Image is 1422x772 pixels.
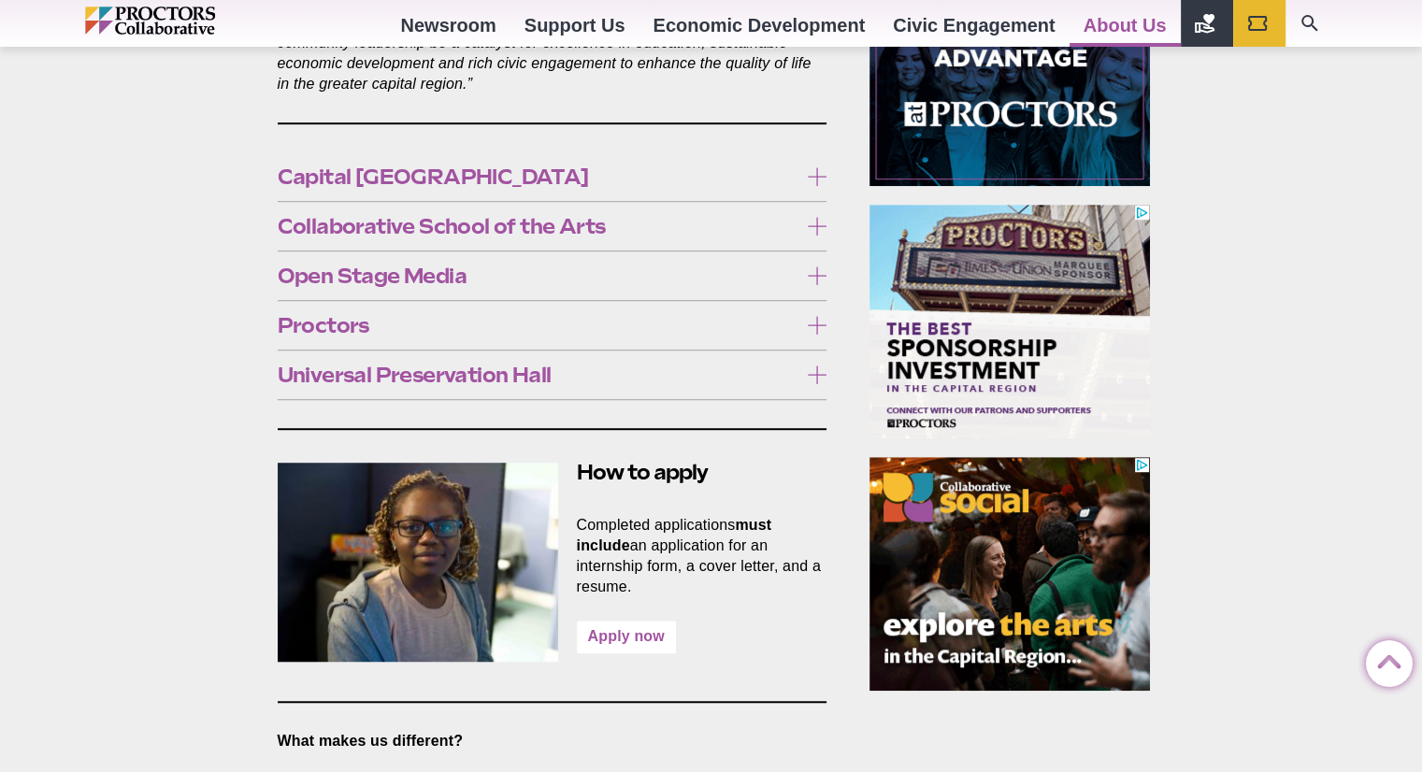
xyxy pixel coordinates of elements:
a: Apply now [577,621,676,653]
span: Proctors [278,315,798,336]
iframe: Advertisement [869,205,1150,438]
iframe: Advertisement [869,457,1150,691]
img: Proctors logo [85,7,295,35]
a: Back to Top [1366,641,1403,679]
span: Capital [GEOGRAPHIC_DATA] [278,166,798,187]
strong: What makes us different? [278,733,464,749]
span: Collaborative School of the Arts [278,216,798,236]
span: Open Stage Media [278,265,798,286]
span: Universal Preservation Hall [278,365,798,385]
h2: How to apply [278,458,827,487]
